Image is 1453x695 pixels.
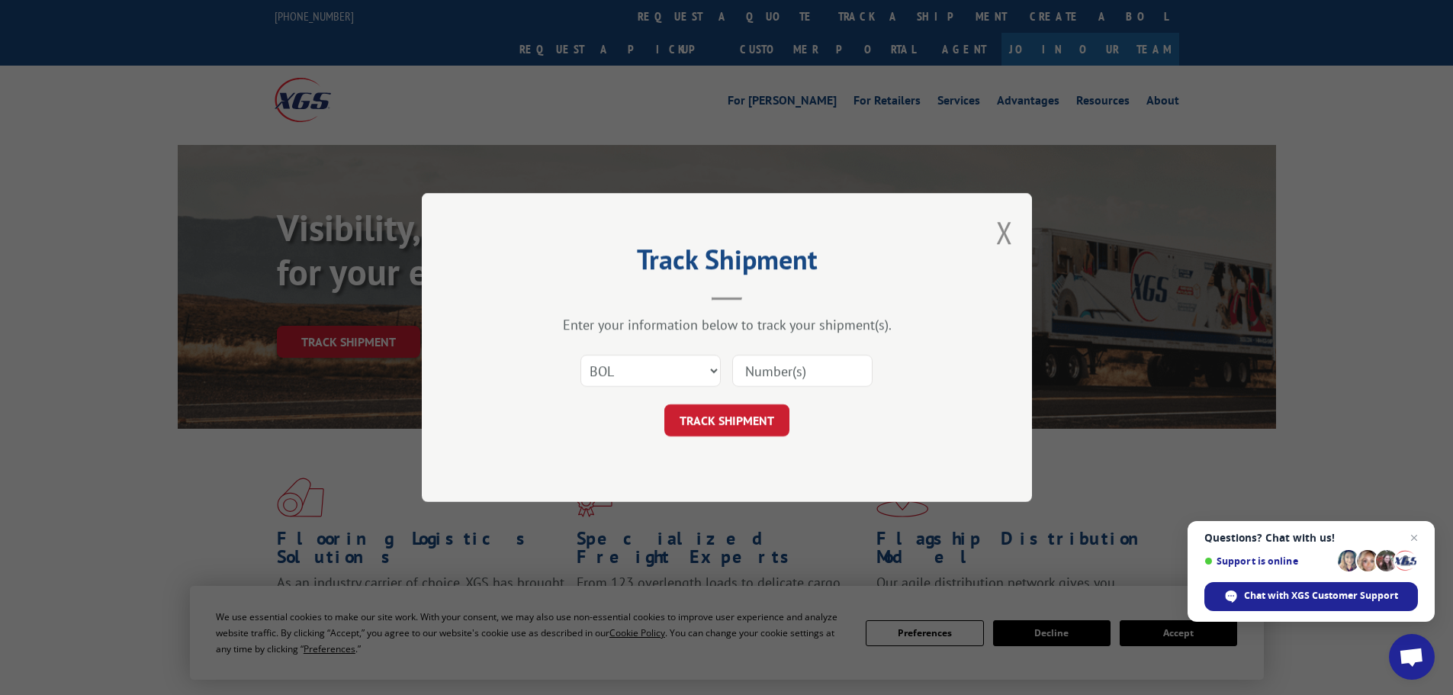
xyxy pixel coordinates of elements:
[996,212,1013,253] button: Close modal
[1405,529,1423,547] span: Close chat
[1204,532,1418,544] span: Questions? Chat with us!
[732,355,873,387] input: Number(s)
[1204,555,1332,567] span: Support is online
[1204,582,1418,611] div: Chat with XGS Customer Support
[664,404,789,436] button: TRACK SHIPMENT
[498,249,956,278] h2: Track Shipment
[498,316,956,333] div: Enter your information below to track your shipment(s).
[1244,589,1398,603] span: Chat with XGS Customer Support
[1389,634,1435,680] div: Open chat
